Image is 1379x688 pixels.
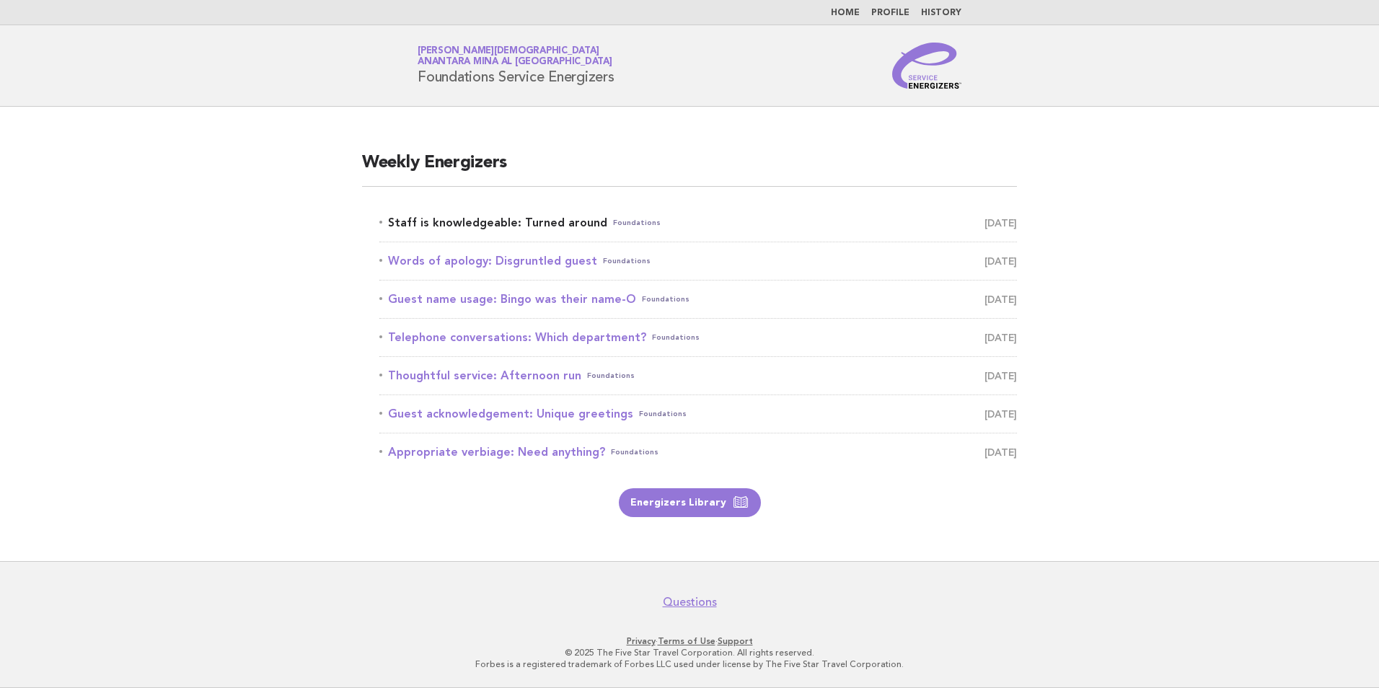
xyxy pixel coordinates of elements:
[603,251,651,271] span: Foundations
[871,9,909,17] a: Profile
[587,366,635,386] span: Foundations
[627,636,656,646] a: Privacy
[984,404,1017,424] span: [DATE]
[658,636,715,646] a: Terms of Use
[418,58,612,67] span: Anantara Mina al [GEOGRAPHIC_DATA]
[984,213,1017,233] span: [DATE]
[984,327,1017,348] span: [DATE]
[718,636,753,646] a: Support
[379,366,1017,386] a: Thoughtful service: Afternoon runFoundations [DATE]
[379,442,1017,462] a: Appropriate verbiage: Need anything?Foundations [DATE]
[984,442,1017,462] span: [DATE]
[984,289,1017,309] span: [DATE]
[418,47,614,84] h1: Foundations Service Energizers
[984,366,1017,386] span: [DATE]
[379,289,1017,309] a: Guest name usage: Bingo was their name-OFoundations [DATE]
[892,43,961,89] img: Service Energizers
[248,658,1131,670] p: Forbes is a registered trademark of Forbes LLC used under license by The Five Star Travel Corpora...
[379,327,1017,348] a: Telephone conversations: Which department?Foundations [DATE]
[379,251,1017,271] a: Words of apology: Disgruntled guestFoundations [DATE]
[611,442,658,462] span: Foundations
[984,251,1017,271] span: [DATE]
[362,151,1017,187] h2: Weekly Energizers
[663,595,717,609] a: Questions
[248,647,1131,658] p: © 2025 The Five Star Travel Corporation. All rights reserved.
[613,213,661,233] span: Foundations
[248,635,1131,647] p: · ·
[619,488,761,517] a: Energizers Library
[642,289,689,309] span: Foundations
[379,404,1017,424] a: Guest acknowledgement: Unique greetingsFoundations [DATE]
[831,9,860,17] a: Home
[639,404,687,424] span: Foundations
[652,327,700,348] span: Foundations
[379,213,1017,233] a: Staff is knowledgeable: Turned aroundFoundations [DATE]
[921,9,961,17] a: History
[418,46,612,66] a: [PERSON_NAME][DEMOGRAPHIC_DATA]Anantara Mina al [GEOGRAPHIC_DATA]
